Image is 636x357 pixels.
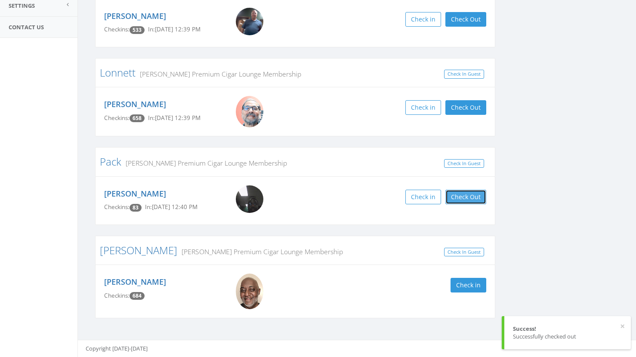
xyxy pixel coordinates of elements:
a: [PERSON_NAME] [104,188,166,199]
a: Check In Guest [444,70,484,79]
button: × [620,322,625,331]
span: Checkins: [104,292,130,299]
span: Checkin count [130,204,142,212]
span: Contact Us [9,23,44,31]
a: Check In Guest [444,159,484,168]
img: Frank.jpg [236,96,263,127]
span: Checkin count [130,114,145,122]
button: Check in [405,100,441,115]
span: In: [DATE] 12:40 PM [145,203,198,211]
img: Rick_Pack.png [236,185,263,213]
span: Checkin count [130,292,145,300]
span: Settings [9,2,35,9]
img: Kevin_Howerton.png [236,8,263,35]
small: [PERSON_NAME] Premium Cigar Lounge Membership [121,158,287,168]
button: Check in [451,278,486,292]
button: Check Out [445,12,486,27]
span: Checkin count [130,26,145,34]
a: Check In Guest [444,248,484,257]
small: [PERSON_NAME] Premium Cigar Lounge Membership [177,247,343,256]
img: Erroll_Reese.png [236,274,263,309]
span: In: [DATE] 12:39 PM [148,25,201,33]
span: Checkins: [104,25,130,33]
a: Lonnett [100,65,136,80]
span: In: [DATE] 12:39 PM [148,114,201,122]
button: Check Out [445,100,486,115]
span: Checkins: [104,114,130,122]
a: Pack [100,154,121,169]
a: [PERSON_NAME] [104,277,166,287]
a: [PERSON_NAME] [104,99,166,109]
a: [PERSON_NAME] [104,11,166,21]
button: Check Out [445,190,486,204]
button: Check in [405,190,441,204]
span: Checkins: [104,203,130,211]
a: [PERSON_NAME] [100,243,177,257]
footer: Copyright [DATE]-[DATE] [78,340,636,357]
button: Check in [405,12,441,27]
small: [PERSON_NAME] Premium Cigar Lounge Membership [136,69,301,79]
div: Successfully checked out [513,332,622,341]
div: Success! [513,325,622,333]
